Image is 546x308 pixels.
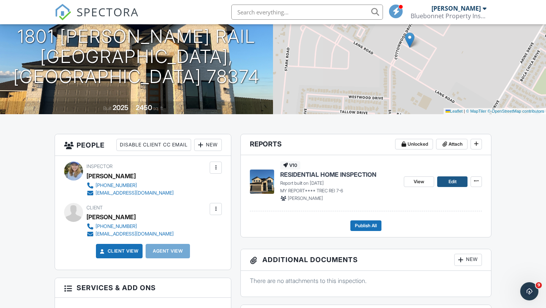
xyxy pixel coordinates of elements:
span: SPECTORA [77,4,139,20]
input: Search everything... [231,5,383,20]
div: Disable Client CC Email [116,139,191,151]
div: [PERSON_NAME] [86,211,136,223]
a: [EMAIL_ADDRESS][DOMAIN_NAME] [86,230,174,238]
div: [PHONE_NUMBER] [96,223,137,229]
a: [PHONE_NUMBER] [86,223,174,230]
h3: Services & Add ons [55,278,231,298]
a: © MapTiler [466,109,486,113]
h3: Additional Documents [241,249,491,271]
a: [PHONE_NUMBER] [86,182,174,189]
a: Client View [99,247,139,255]
a: © OpenStreetMap contributors [488,109,544,113]
p: There are no attachments to this inspection. [250,277,482,285]
iframe: Intercom live chat [520,282,538,300]
a: Leaflet [446,109,463,113]
div: 2025 [113,104,129,112]
h3: People [55,134,231,156]
div: [PERSON_NAME] [431,5,481,12]
div: [PHONE_NUMBER] [96,182,137,189]
span: 9 [536,282,542,288]
div: [EMAIL_ADDRESS][DOMAIN_NAME] [96,190,174,196]
div: Bluebonnet Property Inspections, PLLC [411,12,486,20]
img: Marker [405,32,414,48]
span: | [464,109,465,113]
span: Inspector [86,163,113,169]
div: [PERSON_NAME] [86,170,136,182]
span: Built [103,105,111,111]
div: [EMAIL_ADDRESS][DOMAIN_NAME] [96,231,174,237]
h1: 1801 [PERSON_NAME] Rail [GEOGRAPHIC_DATA], [GEOGRAPHIC_DATA] 78374 [12,27,261,86]
a: SPECTORA [55,10,139,26]
a: [EMAIL_ADDRESS][DOMAIN_NAME] [86,189,174,197]
div: New [454,254,482,266]
div: New [194,139,222,151]
span: sq. ft. [153,105,164,111]
span: Client [86,205,103,211]
div: 2450 [136,104,152,112]
img: The Best Home Inspection Software - Spectora [55,4,71,20]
